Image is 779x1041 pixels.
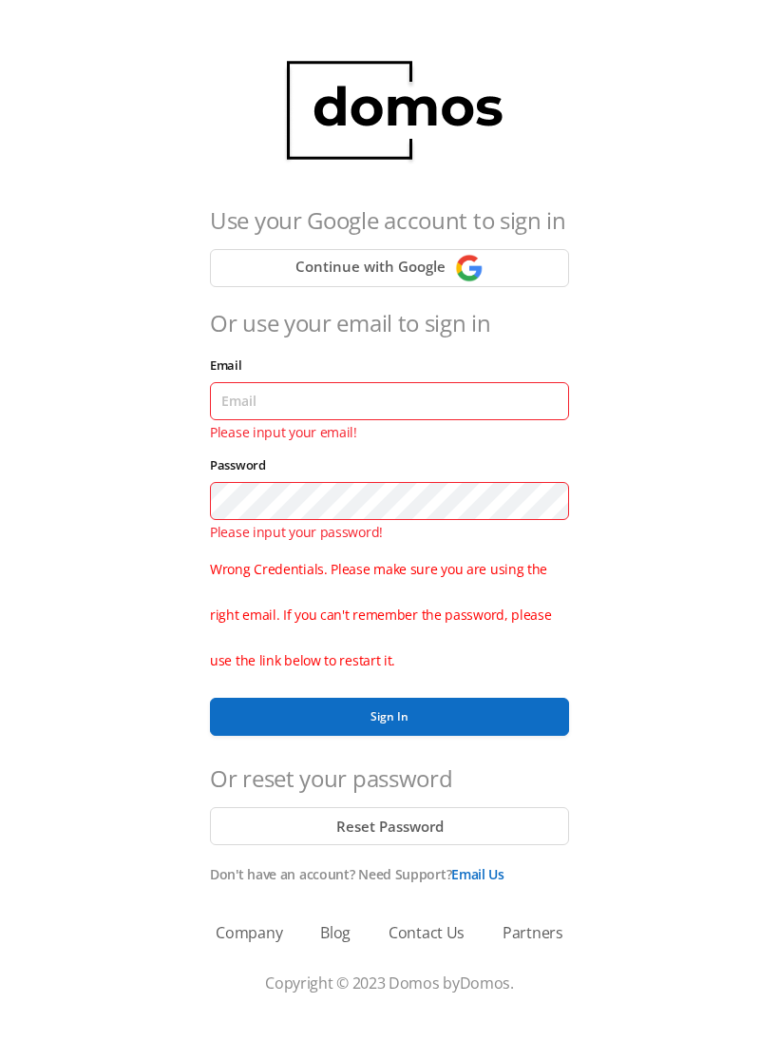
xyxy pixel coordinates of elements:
[210,698,569,736] button: Sign In
[210,522,569,543] div: Please input your password!
[210,203,569,238] h4: Use your Google account to sign in
[451,865,504,883] a: Email Us
[210,422,569,443] div: Please input your email!
[210,357,252,374] label: Email
[460,973,511,993] a: Domos
[320,921,351,944] a: Blog
[210,807,569,845] button: Reset Password
[210,482,569,520] input: Password
[210,864,569,884] p: Don't have an account? Need Support?
[503,921,563,944] a: Partners
[210,761,569,796] h4: Or reset your password
[210,249,569,287] button: Continue with Google
[389,921,465,944] a: Contact Us
[216,921,282,944] a: Company
[47,972,731,994] p: Copyright © 2023 Domos by .
[210,456,275,473] label: Password
[267,38,513,184] img: domos
[210,382,569,420] input: Email
[455,254,484,282] img: Continue with Google
[210,560,552,669] h7: Wrong Credentials. Please make sure you are using the right email. If you can't remember the pass...
[210,306,569,340] h4: Or use your email to sign in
